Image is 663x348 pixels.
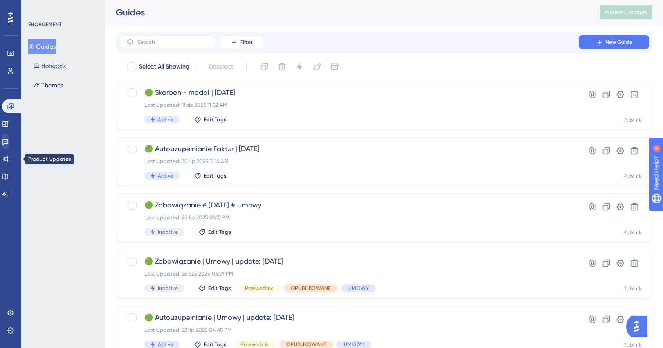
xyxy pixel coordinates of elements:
[158,228,178,236] span: Inactive
[194,116,227,123] button: Edit Tags
[204,341,227,348] span: Edit Tags
[144,256,554,267] span: 🟢 Zobowiązanie | Umowy | update: [DATE]
[209,62,233,72] span: Deselect
[626,313,652,340] iframe: UserGuiding AI Assistant Launcher
[158,285,178,292] span: Inactive
[208,228,231,236] span: Edit Tags
[28,77,68,93] button: Themes
[144,144,554,154] span: 🟢 Autouzupełnianie Faktur | [DATE]
[348,285,369,292] span: UMOWY
[198,285,231,292] button: Edit Tags
[139,62,190,72] span: Select All Showing
[144,200,554,210] span: 🟢 Zobowiązanie # [DATE] # Umowy
[623,173,641,180] div: Publink
[28,58,71,74] button: Hotspots
[286,341,326,348] span: OPUBLIKOWANE
[605,9,647,16] span: Publish Changes
[201,59,241,75] button: Deselect
[144,214,554,221] div: Last Updated: 25 lip 2025 01:15 PM
[21,2,55,13] span: Need Help?
[144,326,554,333] div: Last Updated: 23 lip 2025 04:45 PM
[208,285,231,292] span: Edit Tags
[623,116,641,123] div: Publink
[220,35,263,49] button: Filter
[198,228,231,236] button: Edit Tags
[623,285,641,292] div: Publink
[245,285,273,292] span: Przewodnik
[241,341,269,348] span: Przewodnik
[194,172,227,179] button: Edit Tags
[116,6,578,18] div: Guides
[579,35,649,49] button: New Guide
[61,4,64,11] div: 4
[144,87,554,98] span: 🟢 Skarbon - modal | [DATE]
[28,21,61,28] div: ENGAGEMENT
[344,341,364,348] span: UMOWY
[204,172,227,179] span: Edit Tags
[204,116,227,123] span: Edit Tags
[144,270,554,277] div: Last Updated: 26 cze 2025 03:29 PM
[623,229,641,236] div: Publink
[194,341,227,348] button: Edit Tags
[291,285,331,292] span: OPUBLIKOWANE
[144,312,554,323] span: 🟢 Autouzupełnianie | Umowy | update: [DATE]
[158,341,173,348] span: Active
[137,39,209,45] input: Search
[605,39,632,46] span: New Guide
[240,39,252,46] span: Filter
[144,101,554,109] div: Last Updated: 11 sie 2025 11:52 AM
[600,5,652,19] button: Publish Changes
[28,39,56,54] button: Guides
[144,158,554,165] div: Last Updated: 30 lip 2025 11:14 AM
[158,116,173,123] span: Active
[158,172,173,179] span: Active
